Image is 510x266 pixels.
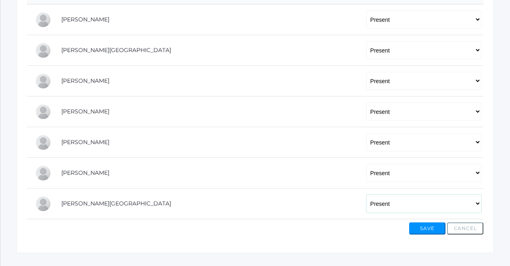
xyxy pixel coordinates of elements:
[61,200,171,207] a: [PERSON_NAME][GEOGRAPHIC_DATA]
[409,222,445,235] button: Save
[35,42,51,59] div: Lincoln Farnes
[35,196,51,212] div: Tallon Pecor
[35,134,51,151] div: Weston Moran
[35,73,51,89] div: Abrielle Hazen
[447,222,483,235] button: Cancel
[61,16,109,23] a: [PERSON_NAME]
[61,138,109,146] a: [PERSON_NAME]
[35,165,51,181] div: Jordyn Paterson
[35,12,51,28] div: Emilia Diedrich
[61,77,109,84] a: [PERSON_NAME]
[35,104,51,120] div: Jade Johnson
[61,108,109,115] a: [PERSON_NAME]
[61,169,109,176] a: [PERSON_NAME]
[61,46,171,54] a: [PERSON_NAME][GEOGRAPHIC_DATA]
